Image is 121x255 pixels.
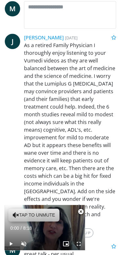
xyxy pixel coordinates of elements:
[10,226,19,231] span: 0:00
[4,238,17,251] button: Play
[23,226,32,231] span: 8:18
[75,205,87,218] button: Close
[4,205,85,251] video-js: Video Player
[17,238,30,251] button: Unmute
[24,41,116,226] p: As a retired Family Physician I thoroughly enjoy listening to your Vumedi videos as they are well...
[20,226,22,231] span: /
[8,209,60,222] button: Tap to unmute
[5,34,20,49] a: J
[5,1,20,16] a: M
[65,35,77,41] small: [DATE]
[24,34,64,41] a: [PERSON_NAME]
[72,238,85,251] button: Fullscreen
[60,238,72,251] button: Enable picture-in-picture mode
